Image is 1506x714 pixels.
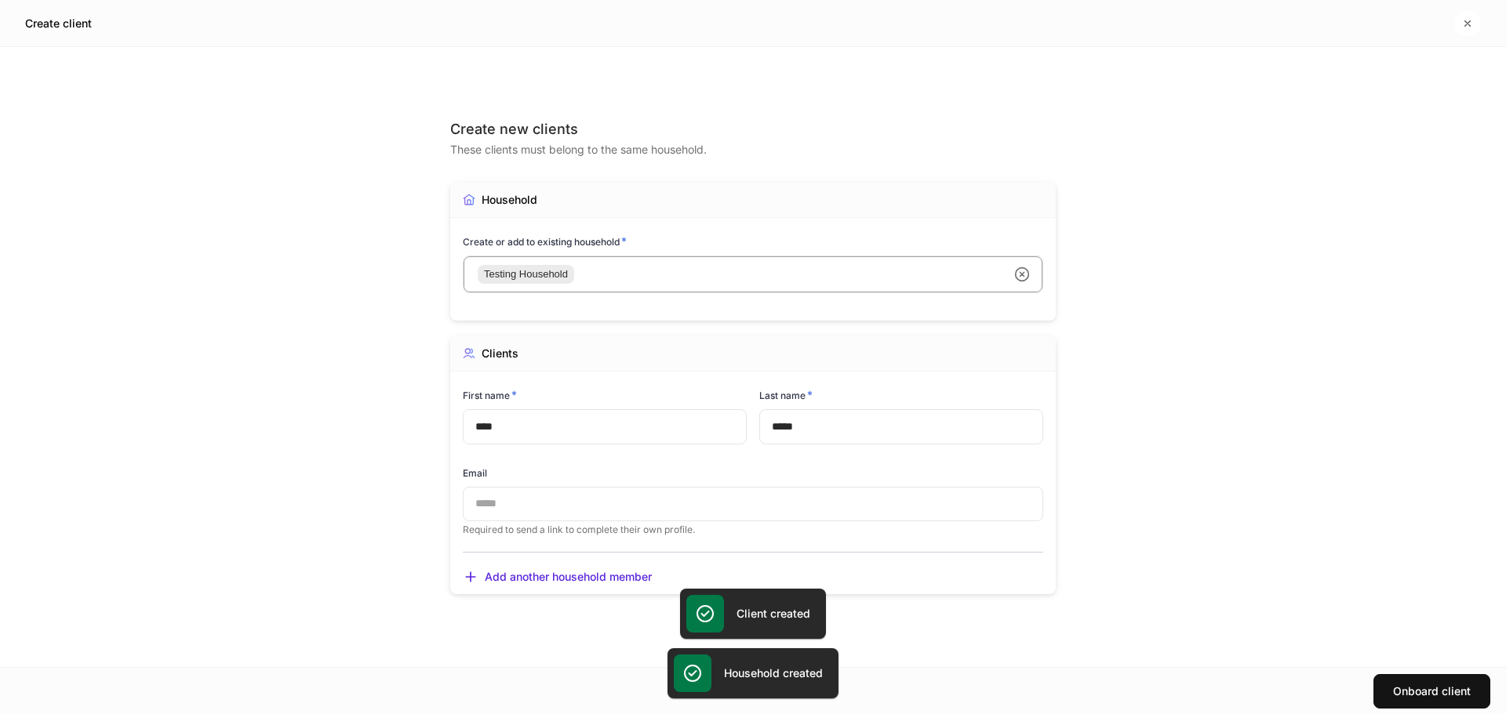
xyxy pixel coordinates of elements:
[25,16,92,31] h5: Create client
[482,346,518,361] div: Clients
[724,665,823,681] h5: Household created
[482,192,537,208] div: Household
[1373,674,1490,709] button: Onboard client
[463,234,627,249] h6: Create or add to existing household
[463,466,487,480] h6: Email
[463,569,652,585] button: Add another household member
[463,524,1043,536] p: Required to send a link to complete their own profile.
[450,139,1056,158] div: These clients must belong to the same household.
[737,606,810,622] h5: Client created
[1393,686,1471,697] div: Onboard client
[759,387,813,403] h6: Last name
[463,387,517,403] h6: First name
[450,120,1056,139] div: Create new clients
